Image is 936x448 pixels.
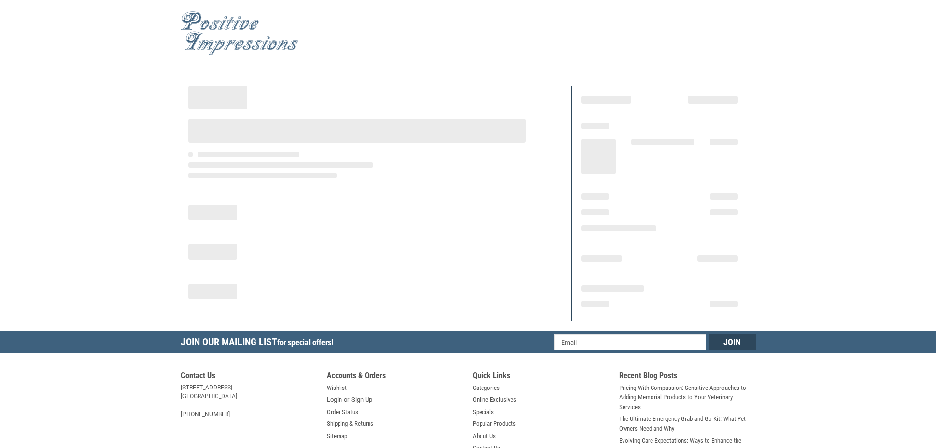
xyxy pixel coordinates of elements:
a: Popular Products [473,419,516,429]
a: Shipping & Returns [327,419,373,429]
span: for special offers! [277,338,333,347]
h5: Quick Links [473,371,609,383]
h5: Accounts & Orders [327,371,463,383]
a: Online Exclusives [473,395,516,405]
input: Email [554,334,706,350]
h5: Join Our Mailing List [181,331,338,356]
a: About Us [473,431,496,441]
a: Pricing With Compassion: Sensitive Approaches to Adding Memorial Products to Your Veterinary Serv... [619,383,756,412]
address: [STREET_ADDRESS] [GEOGRAPHIC_DATA] [PHONE_NUMBER] [181,383,317,418]
a: The Ultimate Emergency Grab-and-Go Kit: What Pet Owners Need and Why [619,414,756,433]
a: Wishlist [327,383,347,393]
a: Order Status [327,407,358,417]
h5: Recent Blog Posts [619,371,756,383]
a: Sitemap [327,431,347,441]
img: Positive Impressions [181,11,299,55]
h5: Contact Us [181,371,317,383]
a: Categories [473,383,500,393]
a: Sign Up [351,395,372,405]
a: Specials [473,407,494,417]
input: Join [709,334,756,350]
span: or [338,395,355,405]
a: Login [327,395,342,405]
